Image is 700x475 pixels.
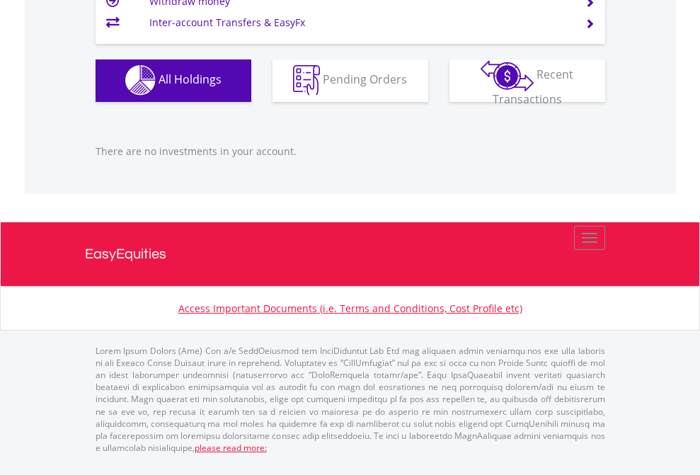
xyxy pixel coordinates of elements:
span: Recent Transactions [493,67,574,107]
button: Recent Transactions [449,59,605,102]
span: Pending Orders [323,71,407,87]
p: There are no investments in your account. [96,144,605,159]
p: Lorem Ipsum Dolors (Ame) Con a/e SeddOeiusmod tem InciDiduntut Lab Etd mag aliquaen admin veniamq... [96,345,605,454]
img: transactions-zar-wht.png [481,60,534,91]
a: EasyEquities [85,222,616,286]
img: holdings-wht.png [125,65,156,96]
button: All Holdings [96,59,251,102]
a: please read more: [195,442,267,454]
span: All Holdings [159,71,222,87]
button: Pending Orders [272,59,428,102]
a: Access Important Documents (i.e. Terms and Conditions, Cost Profile etc) [178,302,522,315]
td: Inter-account Transfers & EasyFx [149,12,568,33]
img: pending_instructions-wht.png [293,65,320,96]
